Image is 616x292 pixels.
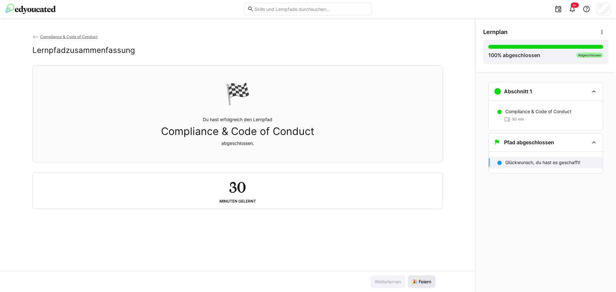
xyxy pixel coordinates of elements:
[408,275,435,288] button: 🎉 Feiern
[225,81,251,106] div: 🏁
[488,52,497,58] span: 100
[40,34,98,39] span: Compliance & Code of Conduct
[161,125,314,138] span: Compliance & Code of Conduct
[411,279,432,285] span: 🎉 Feiern
[576,53,603,58] div: Abgeschlossen
[483,29,508,36] span: Lernplan
[219,199,256,204] div: Minuten gelernt
[371,275,405,288] button: Weiterlernen
[229,178,246,196] h2: 30
[504,139,554,146] h3: Pfad abgeschlossen
[505,108,571,115] p: Compliance & Code of Conduct
[505,159,580,166] p: Glückwunsch, du hast es geschafft!
[504,88,532,95] h3: Abschnitt 1
[512,117,524,122] span: 30 min
[374,279,402,285] span: Weiterlernen
[573,3,577,7] span: 9+
[32,34,98,39] a: Compliance & Code of Conduct
[32,46,135,55] h2: Lernpfadzusammenfassung
[488,51,540,59] div: % abgeschlossen
[254,6,369,12] input: Skills und Lernpfade durchsuchen…
[161,116,314,146] p: Du hast erfolgreich den Lernpfad abgeschlossen.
